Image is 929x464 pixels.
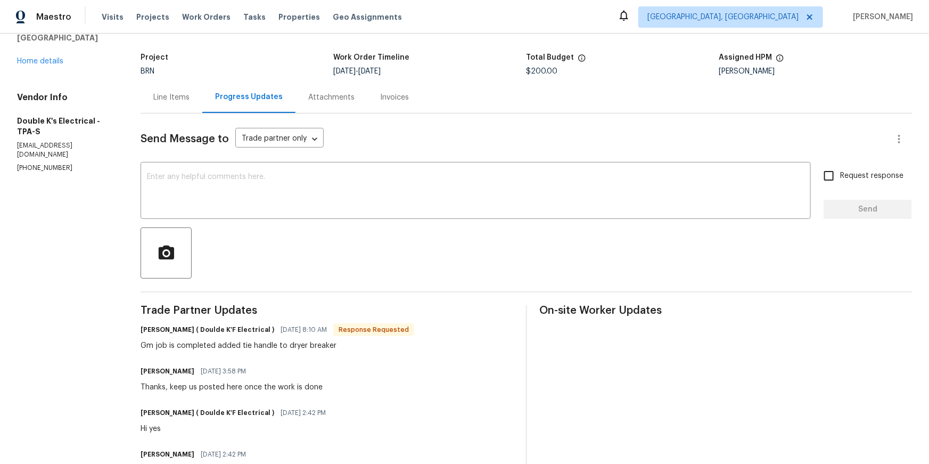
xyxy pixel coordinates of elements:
[334,324,413,335] span: Response Requested
[141,134,229,144] span: Send Message to
[153,92,190,103] div: Line Items
[278,12,320,22] span: Properties
[308,92,355,103] div: Attachments
[141,305,513,316] span: Trade Partner Updates
[141,449,194,460] h6: [PERSON_NAME]
[849,12,913,22] span: [PERSON_NAME]
[17,58,63,65] a: Home details
[527,68,558,75] span: $200.00
[719,54,772,61] h5: Assigned HPM
[17,32,115,43] h5: [GEOGRAPHIC_DATA]
[333,68,356,75] span: [DATE]
[201,449,246,460] span: [DATE] 2:42 PM
[776,54,784,68] span: The hpm assigned to this work order.
[840,170,903,182] span: Request response
[527,54,574,61] h5: Total Budget
[17,92,115,103] h4: Vendor Info
[141,424,332,434] div: Hi yes
[141,408,274,418] h6: [PERSON_NAME] ( Doulde K'F Electrical )
[17,141,115,159] p: [EMAIL_ADDRESS][DOMAIN_NAME]
[141,382,323,393] div: Thanks, keep us posted here once the work is done
[578,54,586,68] span: The total cost of line items that have been proposed by Opendoor. This sum includes line items th...
[201,366,246,377] span: [DATE] 3:58 PM
[215,92,283,102] div: Progress Updates
[141,54,168,61] h5: Project
[333,68,381,75] span: -
[333,54,409,61] h5: Work Order Timeline
[17,164,115,173] p: [PHONE_NUMBER]
[36,12,71,22] span: Maestro
[358,68,381,75] span: [DATE]
[333,12,402,22] span: Geo Assignments
[281,408,326,418] span: [DATE] 2:42 PM
[136,12,169,22] span: Projects
[380,92,409,103] div: Invoices
[141,366,194,377] h6: [PERSON_NAME]
[540,305,912,316] span: On-site Worker Updates
[235,131,324,148] div: Trade partner only
[141,324,274,335] h6: [PERSON_NAME] ( Doulde K'F Electrical )
[102,12,124,22] span: Visits
[719,68,912,75] div: [PERSON_NAME]
[647,12,799,22] span: [GEOGRAPHIC_DATA], [GEOGRAPHIC_DATA]
[243,13,266,21] span: Tasks
[17,116,115,137] h5: Double K's Electrical - TPA-S
[141,340,414,351] div: Gm job is completed added tie handle to dryer breaker
[141,68,154,75] span: BRN
[281,324,327,335] span: [DATE] 8:10 AM
[182,12,231,22] span: Work Orders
